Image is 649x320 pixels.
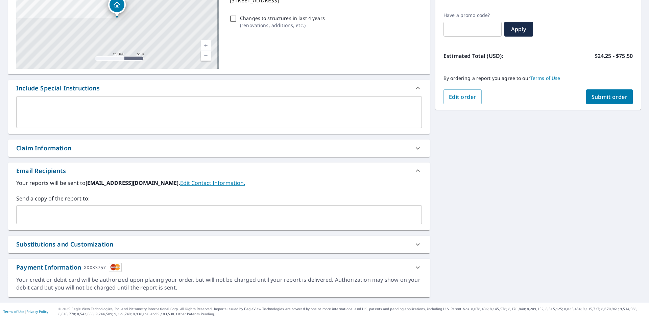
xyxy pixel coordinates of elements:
div: Include Special Instructions [8,80,430,96]
button: Submit order [586,89,633,104]
label: Have a promo code? [443,12,502,18]
button: Apply [504,22,533,37]
div: Substitutions and Customization [16,240,113,249]
a: Current Level 17, Zoom Out [201,50,211,61]
div: Email Recipients [8,163,430,179]
div: XXXX3757 [84,263,106,272]
div: Email Recipients [16,166,66,175]
span: Apply [510,25,528,33]
p: | [3,310,48,314]
p: By ordering a report you agree to our [443,75,633,81]
p: Changes to structures in last 4 years [240,15,325,22]
a: Privacy Policy [26,309,48,314]
div: Substitutions and Customization [8,236,430,253]
a: Terms of Use [530,75,560,81]
span: Edit order [449,93,476,101]
a: Terms of Use [3,309,24,314]
p: Estimated Total (USD): [443,52,538,60]
div: Claim Information [16,144,71,153]
div: Your credit or debit card will be authorized upon placing your order, but will not be charged unt... [16,276,422,292]
p: © 2025 Eagle View Technologies, Inc. and Pictometry International Corp. All Rights Reserved. Repo... [58,306,646,317]
b: [EMAIL_ADDRESS][DOMAIN_NAME]. [86,179,180,187]
div: Claim Information [8,140,430,157]
label: Send a copy of the report to: [16,194,422,202]
a: EditContactInfo [180,179,245,187]
div: Payment InformationXXXX3757cardImage [8,259,430,276]
p: $24.25 - $75.50 [595,52,633,60]
p: ( renovations, additions, etc. ) [240,22,325,29]
a: Current Level 17, Zoom In [201,40,211,50]
div: Payment Information [16,263,122,272]
img: cardImage [109,263,122,272]
button: Edit order [443,89,482,104]
label: Your reports will be sent to [16,179,422,187]
span: Submit order [592,93,628,101]
div: Include Special Instructions [16,84,100,93]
